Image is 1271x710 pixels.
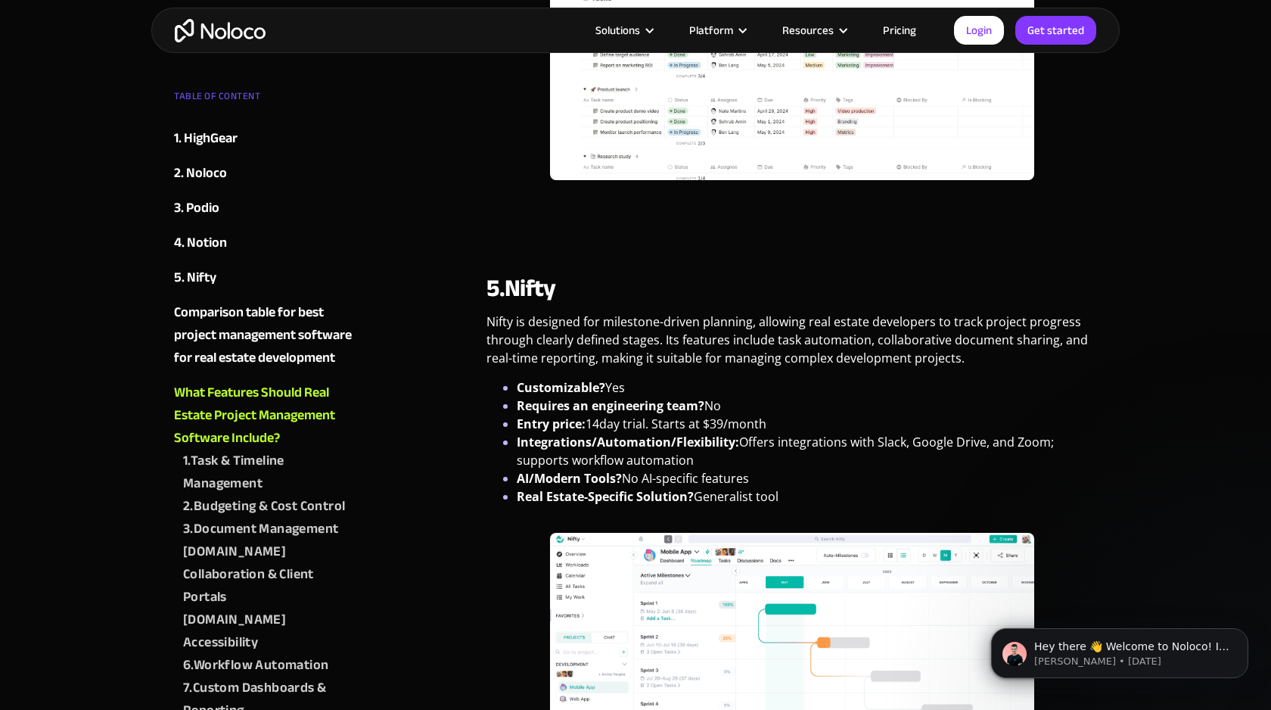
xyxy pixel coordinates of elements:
div: 2.Budgeting & Cost Control [183,495,345,518]
div: 1. HighGear [174,127,238,150]
div: 3. Podio [174,197,219,220]
a: 2. Noloco [174,162,357,185]
div: 4. Notion [174,232,227,254]
a: 1.Task & Timeline Management [183,450,357,495]
div: 3.Document Management [183,518,338,540]
li: No [517,397,1097,415]
div: 6.Workflow Automation [183,654,328,677]
li: No AI-specific features [517,469,1097,487]
a: 3. Podio [174,197,357,220]
iframe: Intercom notifications message [968,596,1271,702]
a: 4. Notion [174,232,357,254]
a: [DOMAIN_NAME] Collaboration & Client Portals [183,540,357,609]
li: Yes [517,378,1097,397]
div: Platform [689,20,733,40]
strong: Requires an engineering team? [517,397,704,414]
p: Nifty is designed for milestone-driven planning, allowing real estate developers to track project... [486,313,1097,378]
li: Offers integrations with Slack, Google Drive, and Zoom; supports workflow automation [517,433,1097,469]
a: 3.Document Management [183,518,357,540]
strong: Customizable? [517,379,605,396]
a: 5. Nifty [174,266,357,289]
div: 5. Nifty [174,266,216,289]
a: [DOMAIN_NAME] Accessibility [183,609,357,654]
a: Pricing [864,20,935,40]
li: Generalist tool [517,487,1097,506]
div: Platform [670,20,763,40]
a: Get started [1015,16,1096,45]
p: ‍ [486,207,1097,237]
div: Resources [782,20,834,40]
div: Solutions [595,20,640,40]
div: 2. Noloco [174,162,227,185]
a: home [175,19,266,42]
a: Comparison table for best project management software for real estate development [174,301,357,369]
div: TABLE OF CONTENT [174,85,357,115]
a: What Features Should Real Estate Project Management Software Include? [174,381,357,450]
a: 2.Budgeting & Cost Control [183,495,357,518]
div: Solutions [576,20,670,40]
strong: Real Estate-Specific Solution? [517,488,694,505]
div: Resources [763,20,864,40]
strong: Integrations/Automation/Flexibility: [517,434,739,450]
strong: 5. [486,266,505,311]
strong: AI/Modern Tools? [517,470,622,487]
a: 6.Workflow Automation [183,654,357,677]
li: 14day trial. Starts at $39/month [517,415,1097,433]
a: 1. HighGear [174,127,357,150]
a: Login [954,16,1004,45]
strong: Entry price: [517,416,586,432]
a: Nifty [505,266,555,311]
